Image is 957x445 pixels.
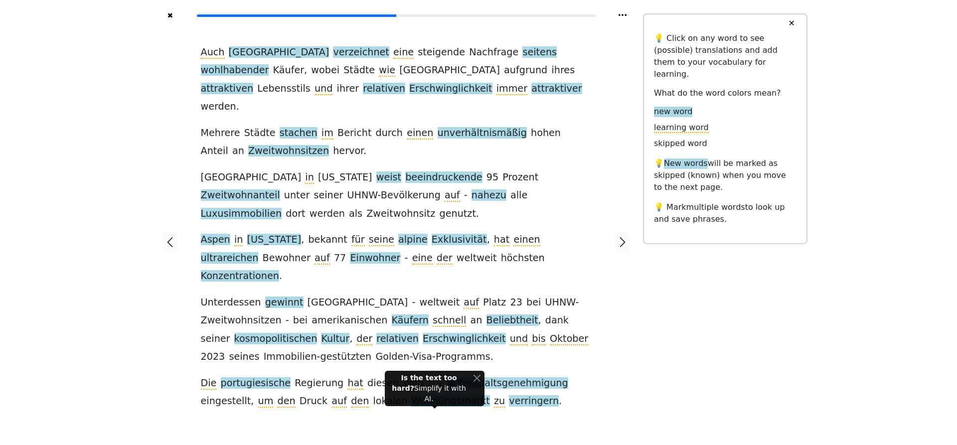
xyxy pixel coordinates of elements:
[419,297,460,309] span: weltweit
[201,297,261,309] span: Unterdessen
[363,145,366,157] span: .
[654,139,707,149] span: skipped word
[321,127,333,140] span: im
[236,101,239,113] span: .
[264,351,372,363] span: Immobilien-gestützten
[351,234,365,246] span: für
[782,14,800,32] button: ✕
[538,314,541,327] span: ,
[392,314,429,327] span: Käufern
[532,333,546,345] span: bis
[201,270,279,283] span: Konzentrationen
[221,377,291,390] span: portugiesische
[398,234,428,246] span: alpine
[251,395,254,408] span: ,
[350,252,400,265] span: Einwohner
[201,83,254,95] span: attraktiven
[376,127,403,140] span: durch
[333,145,363,157] span: hervor
[654,88,797,98] h6: What do the word colors mean?
[654,201,797,225] p: 💡 Mark to look up and save phrases.
[473,373,480,383] button: Close
[433,314,466,327] span: schnell
[494,234,509,246] span: hat
[440,208,476,220] span: genutzt
[490,351,493,363] span: .
[510,189,527,202] span: alle
[376,333,419,345] span: relativen
[258,395,274,408] span: um
[356,333,372,345] span: der
[486,314,538,327] span: Beliebtheit
[522,46,557,59] span: seitens
[265,297,304,309] span: gewinnt
[389,373,469,404] div: Simplify it with AI.
[531,127,561,140] span: hohen
[471,314,482,327] span: an
[284,189,310,202] span: unter
[447,377,568,390] span: Aufenthaltsgenehmigung
[464,189,468,202] span: -
[166,8,174,23] button: ✖
[418,46,465,59] span: steigende
[476,208,479,220] span: .
[405,171,482,184] span: beeindruckende
[399,64,500,77] span: [GEOGRAPHIC_DATA]
[308,297,408,309] span: [GEOGRAPHIC_DATA]
[483,297,506,309] span: Platz
[407,127,433,140] span: einen
[531,83,582,95] span: attraktiver
[321,333,349,345] span: Kultur
[412,297,415,309] span: -
[201,64,269,77] span: wohlhabender
[248,145,329,157] span: Zweitwohnsitzen
[393,46,414,59] span: eine
[375,351,490,363] span: Golden-Visa-Programms
[405,252,408,265] span: -
[301,234,304,246] span: ,
[496,83,527,95] span: immer
[304,64,307,77] span: ,
[234,333,318,345] span: kosmopolitischen
[311,64,339,77] span: wobei
[201,127,240,140] span: Mehrere
[337,83,359,95] span: ihrer
[412,252,433,265] span: eine
[234,234,243,246] span: in
[373,395,407,408] span: lokalen
[423,333,506,345] span: Erschwinglichkeit
[279,270,282,283] span: .
[686,202,745,212] span: multiple words
[654,107,692,117] span: new word
[379,64,395,77] span: wie
[286,208,305,220] span: dort
[486,171,498,184] span: 95
[201,395,251,408] span: eingestellt
[331,395,347,408] span: auf
[550,333,588,345] span: Oktober
[654,157,797,193] p: 💡 will be marked as skipped (known) when you move to the next page.
[445,189,460,202] span: auf
[312,314,387,327] span: amerikanischen
[654,32,797,80] p: 💡 Click on any word to see (possible) translations and add them to your vocabulary for learning.
[367,377,399,390] span: diesen
[273,64,304,77] span: Käufer
[263,252,311,265] span: Bewohner
[366,208,435,220] span: Zweitwohnsitz
[201,46,225,59] span: Auch
[664,158,708,169] span: New words
[201,333,230,345] span: seiner
[369,234,394,246] span: seine
[229,351,259,363] span: seines
[305,171,314,184] span: in
[513,234,540,246] span: einen
[315,83,333,95] span: und
[437,252,453,265] span: der
[293,314,308,327] span: bei
[509,395,559,408] span: verringern
[201,171,302,184] span: [GEOGRAPHIC_DATA]
[201,252,259,265] span: ultrareichen
[363,83,405,95] span: relativen
[457,252,497,265] span: weltweit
